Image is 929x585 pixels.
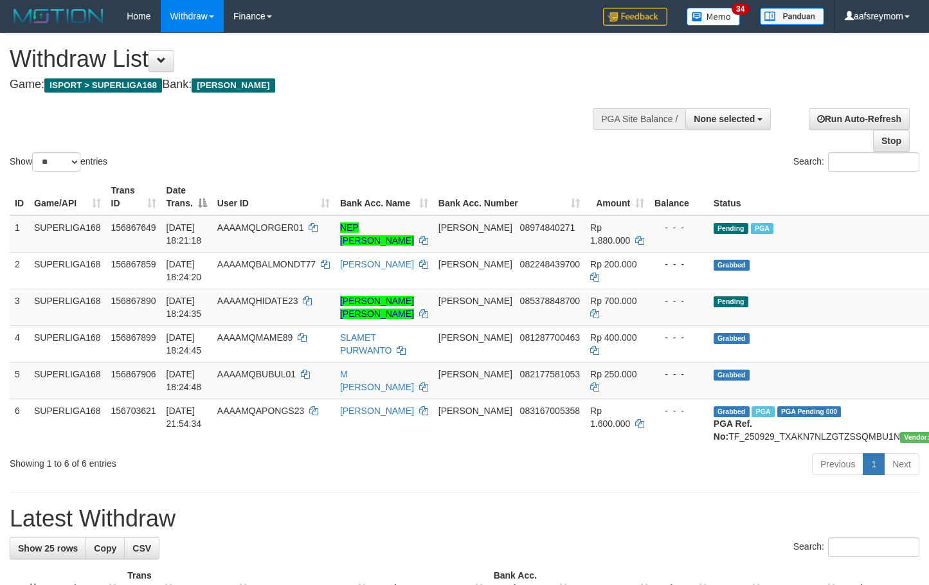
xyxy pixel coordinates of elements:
a: Previous [812,453,863,475]
th: ID [10,179,29,215]
a: [PERSON_NAME] [340,259,414,269]
label: Search: [793,537,919,557]
a: NEP [PERSON_NAME] [340,222,414,246]
span: Pending [714,223,748,234]
span: 156867859 [111,259,156,269]
div: - - - [654,258,703,271]
div: - - - [654,368,703,381]
span: Marked by aafchhiseyha [752,406,774,417]
input: Search: [828,152,919,172]
span: [PERSON_NAME] [438,332,512,343]
td: 1 [10,215,29,253]
img: Button%20Memo.svg [687,8,741,26]
a: Show 25 rows [10,537,86,559]
span: AAAAMQLORGER01 [217,222,304,233]
a: Run Auto-Refresh [809,108,910,130]
span: Grabbed [714,260,750,271]
button: None selected [685,108,771,130]
td: 6 [10,399,29,448]
span: Rp 400.000 [590,332,636,343]
span: Grabbed [714,370,750,381]
a: Stop [873,130,910,152]
span: 156867649 [111,222,156,233]
div: - - - [654,404,703,417]
a: 1 [863,453,885,475]
span: [DATE] 18:24:48 [167,369,202,392]
span: Show 25 rows [18,543,78,553]
span: [PERSON_NAME] [438,259,512,269]
span: [PERSON_NAME] [438,296,512,306]
h1: Latest Withdraw [10,506,919,532]
a: Next [884,453,919,475]
div: PGA Site Balance / [593,108,685,130]
td: SUPERLIGA168 [29,289,106,325]
span: None selected [694,114,755,124]
span: CSV [132,543,151,553]
span: 156867890 [111,296,156,306]
a: SLAMET PURWANTO [340,332,392,355]
span: Rp 200.000 [590,259,636,269]
span: Copy [94,543,116,553]
label: Search: [793,152,919,172]
td: SUPERLIGA168 [29,362,106,399]
th: Bank Acc. Number: activate to sort column ascending [433,179,585,215]
span: Rp 1.600.000 [590,406,630,429]
img: MOTION_logo.png [10,6,107,26]
label: Show entries [10,152,107,172]
td: SUPERLIGA168 [29,215,106,253]
div: - - - [654,221,703,234]
div: - - - [654,331,703,344]
span: [DATE] 21:54:34 [167,406,202,429]
td: SUPERLIGA168 [29,252,106,289]
th: Bank Acc. Name: activate to sort column ascending [335,179,433,215]
span: 34 [732,3,749,15]
h1: Withdraw List [10,46,606,72]
span: [DATE] 18:24:35 [167,296,202,319]
span: 156867906 [111,369,156,379]
h4: Game: Bank: [10,78,606,91]
th: Balance [649,179,708,215]
th: Amount: activate to sort column ascending [585,179,649,215]
div: Showing 1 to 6 of 6 entries [10,452,377,470]
span: [PERSON_NAME] [438,406,512,416]
span: Pending [714,296,748,307]
td: SUPERLIGA168 [29,325,106,362]
span: Copy 081287700463 to clipboard [520,332,580,343]
a: CSV [124,537,159,559]
input: Search: [828,537,919,557]
span: AAAAMQMAME89 [217,332,293,343]
a: Copy [86,537,125,559]
th: User ID: activate to sort column ascending [212,179,335,215]
img: Feedback.jpg [603,8,667,26]
span: Rp 1.880.000 [590,222,630,246]
span: Grabbed [714,333,750,344]
span: Copy 085378848700 to clipboard [520,296,580,306]
span: [PERSON_NAME] [438,369,512,379]
th: Date Trans.: activate to sort column descending [161,179,212,215]
select: Showentries [32,152,80,172]
span: Rp 250.000 [590,369,636,379]
span: ISPORT > SUPERLIGA168 [44,78,162,93]
td: 4 [10,325,29,362]
img: panduan.png [760,8,824,25]
span: Rp 700.000 [590,296,636,306]
td: 5 [10,362,29,399]
span: [PERSON_NAME] [192,78,275,93]
a: [PERSON_NAME] [340,406,414,416]
span: [DATE] 18:24:20 [167,259,202,282]
span: Copy 082248439700 to clipboard [520,259,580,269]
div: - - - [654,294,703,307]
span: AAAAMQBALMONDT77 [217,259,316,269]
td: SUPERLIGA168 [29,399,106,448]
span: [DATE] 18:21:18 [167,222,202,246]
td: 3 [10,289,29,325]
span: Marked by aafheankoy [751,223,773,234]
th: Game/API: activate to sort column ascending [29,179,106,215]
span: Copy 082177581053 to clipboard [520,369,580,379]
th: Trans ID: activate to sort column ascending [106,179,161,215]
span: AAAAMQBUBUL01 [217,369,296,379]
span: AAAAMQAPONGS23 [217,406,304,416]
span: PGA Pending [777,406,842,417]
span: AAAAMQHIDATE23 [217,296,298,306]
span: Copy 08974840271 to clipboard [520,222,575,233]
